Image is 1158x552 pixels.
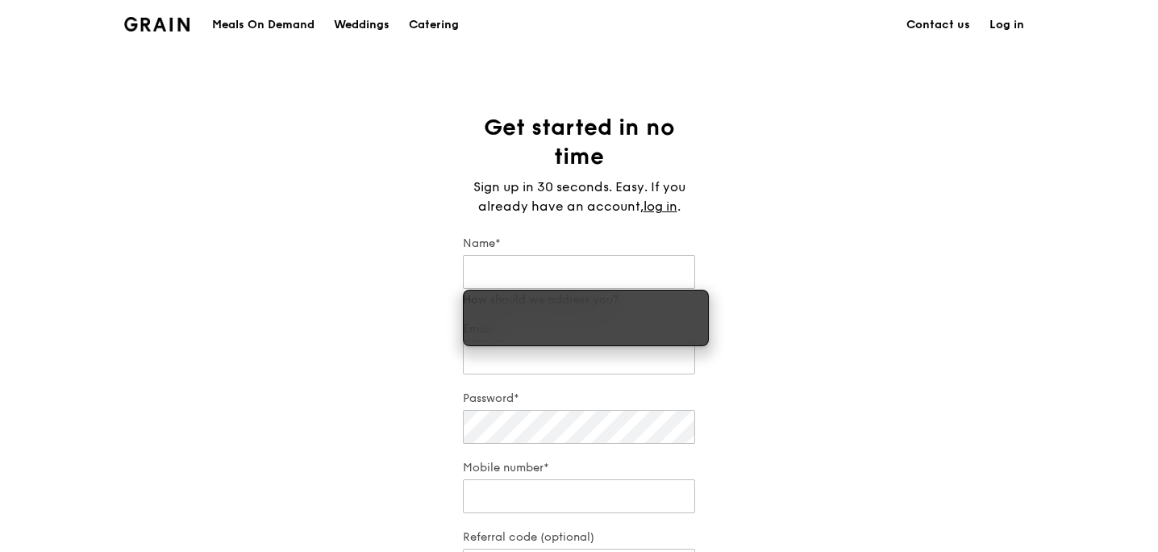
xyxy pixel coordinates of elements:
h1: Get started in no time [463,113,695,171]
label: Password* [463,391,695,407]
a: log in [644,197,677,216]
img: Grain [124,17,190,31]
div: Weddings [334,1,389,49]
label: Mobile number* [463,460,695,476]
a: Weddings [324,1,399,49]
div: Catering [409,1,459,49]
a: Log in [980,1,1034,49]
label: Name* [463,236,695,252]
a: Contact us [897,1,980,49]
div: Meals On Demand [212,1,314,49]
span: Sign up in 30 seconds. Easy. If you already have an account, [473,179,685,214]
span: . [677,199,681,214]
a: Catering [399,1,469,49]
label: Referral code (optional) [463,529,695,546]
div: How should we address you? [463,292,695,308]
